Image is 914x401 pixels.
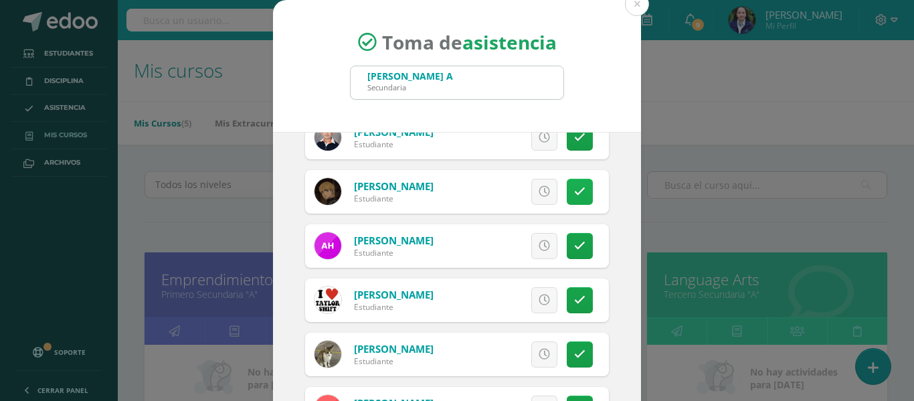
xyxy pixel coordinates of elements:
div: Estudiante [354,355,434,367]
img: 55010460f182845c9cae8928bf6cb0c9.png [314,341,341,368]
a: [PERSON_NAME] [354,342,434,355]
div: Estudiante [354,247,434,258]
div: [PERSON_NAME] A [367,70,453,82]
div: Estudiante [354,301,434,313]
a: [PERSON_NAME] [354,179,434,193]
img: 221b678e72fb1b37aa1ee2b1625e960f.png [314,124,341,151]
input: Busca un grado o sección aquí... [351,66,563,99]
a: [PERSON_NAME] [354,234,434,247]
strong: asistencia [462,29,557,55]
div: Estudiante [354,139,434,150]
img: fb9d68e6480d17a561ebbe45e91097e7.png [314,287,341,313]
span: Toma de [382,29,557,55]
div: Secundaria [367,82,453,92]
img: 55a9125eb46728969024c287892dce90.png [314,178,341,205]
a: [PERSON_NAME] [354,288,434,301]
div: Estudiante [354,193,434,204]
img: 1590efd7de8f3ace2042ba960b913273.png [314,232,341,259]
